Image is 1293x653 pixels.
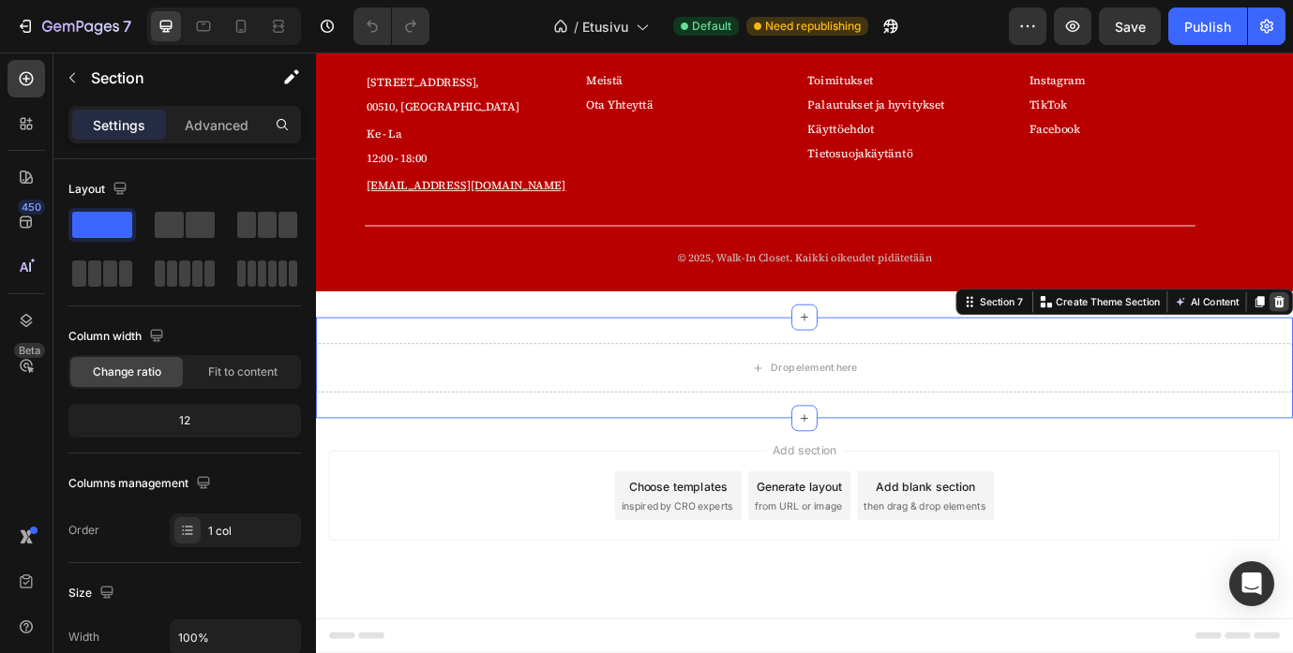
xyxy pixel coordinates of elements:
[353,7,429,45] div: Undo/Redo
[574,17,579,37] span: /
[852,279,972,296] p: Create Theme Section
[1115,19,1146,35] span: Save
[68,324,168,349] div: Column width
[68,471,215,497] div: Columns management
[582,17,628,37] span: Etusivu
[821,47,865,75] a: TikTok
[416,229,709,245] span: © 2025, Walk-In Closet. Kaikki oikeudet pidätetään
[566,107,687,126] span: Tietosuojakäytäntö
[519,449,608,468] span: Add section
[208,523,296,540] div: 1 col
[524,356,624,371] div: Drop element here
[72,408,297,434] div: 12
[821,79,880,97] span: Facebook
[985,276,1067,299] button: AI Content
[68,522,99,539] div: Order
[316,52,1293,653] iframe: Design area
[123,15,131,37] p: 7
[91,67,245,89] p: Section
[821,74,880,102] a: Facebook
[821,19,886,47] a: Instagram
[68,629,99,646] div: Width
[93,115,145,135] p: Settings
[361,491,474,511] div: Choose templates
[1168,7,1247,45] button: Publish
[505,514,606,531] span: from URL or image
[508,491,607,511] div: Generate layout
[566,102,687,130] a: Tietosuojakäytäntö
[821,52,865,70] span: TikTok
[566,79,643,97] span: Käyttöehdot
[765,18,861,35] span: Need republishing
[631,514,771,531] span: then drag & drop elements
[68,581,118,606] div: Size
[692,18,731,35] span: Default
[8,7,140,45] button: 7
[68,177,131,202] div: Layout
[1099,7,1161,45] button: Save
[14,343,45,358] div: Beta
[1229,561,1274,606] div: Open Intercom Messenger
[185,115,248,135] p: Advanced
[821,23,886,42] span: Instagram
[352,514,480,531] span: inspired by CRO experts
[645,491,759,511] div: Add blank section
[18,200,45,215] div: 450
[208,364,278,380] span: Fit to content
[566,74,643,102] a: Käyttöehdot
[760,279,818,296] div: Section 7
[93,364,161,380] span: Change ratio
[1184,17,1231,37] div: Publish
